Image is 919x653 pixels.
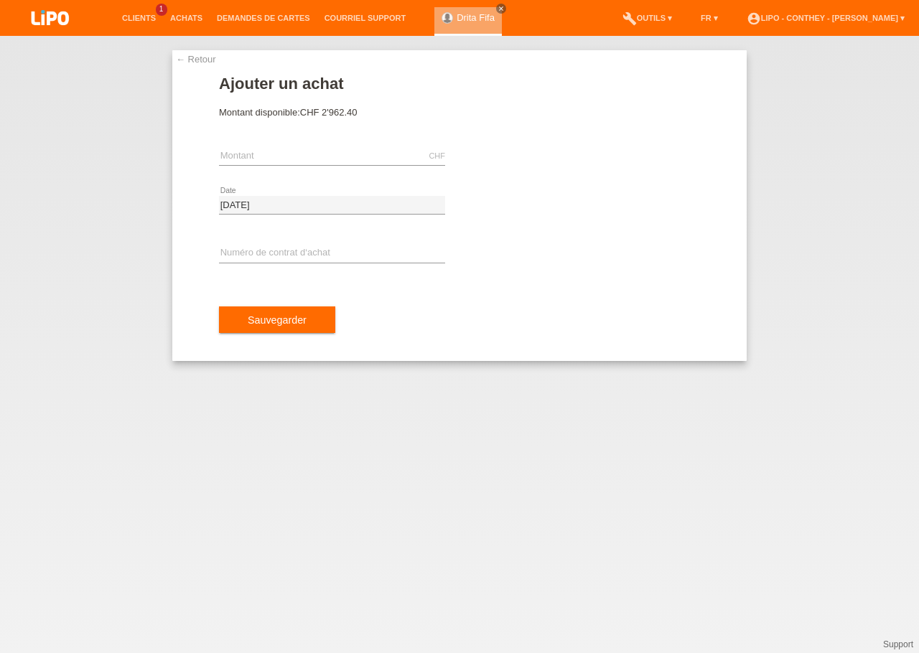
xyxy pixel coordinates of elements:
[14,29,86,40] a: LIPO pay
[163,14,210,22] a: Achats
[747,11,761,26] i: account_circle
[156,4,167,16] span: 1
[694,14,725,22] a: FR ▾
[219,107,700,118] div: Montant disponible:
[219,75,700,93] h1: Ajouter un achat
[210,14,317,22] a: Demandes de cartes
[219,306,335,334] button: Sauvegarder
[457,12,495,23] a: Drita Fifa
[115,14,163,22] a: Clients
[615,14,679,22] a: buildOutils ▾
[429,151,445,160] div: CHF
[622,11,637,26] i: build
[248,314,307,326] span: Sauvegarder
[496,4,506,14] a: close
[498,5,505,12] i: close
[300,107,358,118] span: CHF 2'962.40
[883,639,913,649] a: Support
[740,14,912,22] a: account_circleLIPO - Conthey - [PERSON_NAME] ▾
[176,54,216,65] a: ← Retour
[317,14,413,22] a: Courriel Support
